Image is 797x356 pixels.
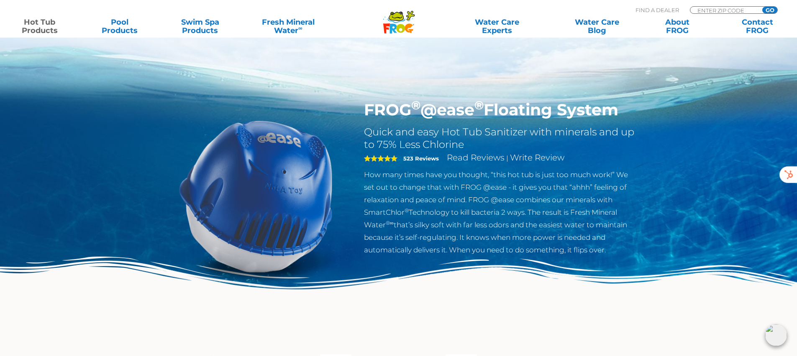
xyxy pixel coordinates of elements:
[364,155,397,162] span: 5
[405,207,409,214] sup: ®
[447,153,505,163] a: Read Reviews
[474,98,484,112] sup: ®
[566,18,628,35] a: Water CareBlog
[765,324,787,346] img: openIcon
[364,168,637,256] p: How many times have you thought, “this hot tub is just too much work!” We set out to change that ...
[249,18,327,35] a: Fresh MineralWater∞
[364,126,637,151] h2: Quick and easy Hot Tub Sanitizer with minerals and up to 75% Less Chlorine
[403,155,439,162] strong: 523 Reviews
[411,98,420,112] sup: ®
[636,6,679,14] p: Find A Dealer
[446,18,548,35] a: Water CareExperts
[160,100,352,292] img: hot-tub-product-atease-system.png
[169,18,231,35] a: Swim SpaProducts
[726,18,789,35] a: ContactFROG
[386,220,394,226] sup: ®∞
[697,7,753,14] input: Zip Code Form
[762,7,777,13] input: GO
[510,153,564,163] a: Write Review
[364,100,637,120] h1: FROG @ease Floating System
[506,154,508,162] span: |
[8,18,71,35] a: Hot TubProducts
[646,18,708,35] a: AboutFROG
[89,18,151,35] a: PoolProducts
[298,25,302,31] sup: ∞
